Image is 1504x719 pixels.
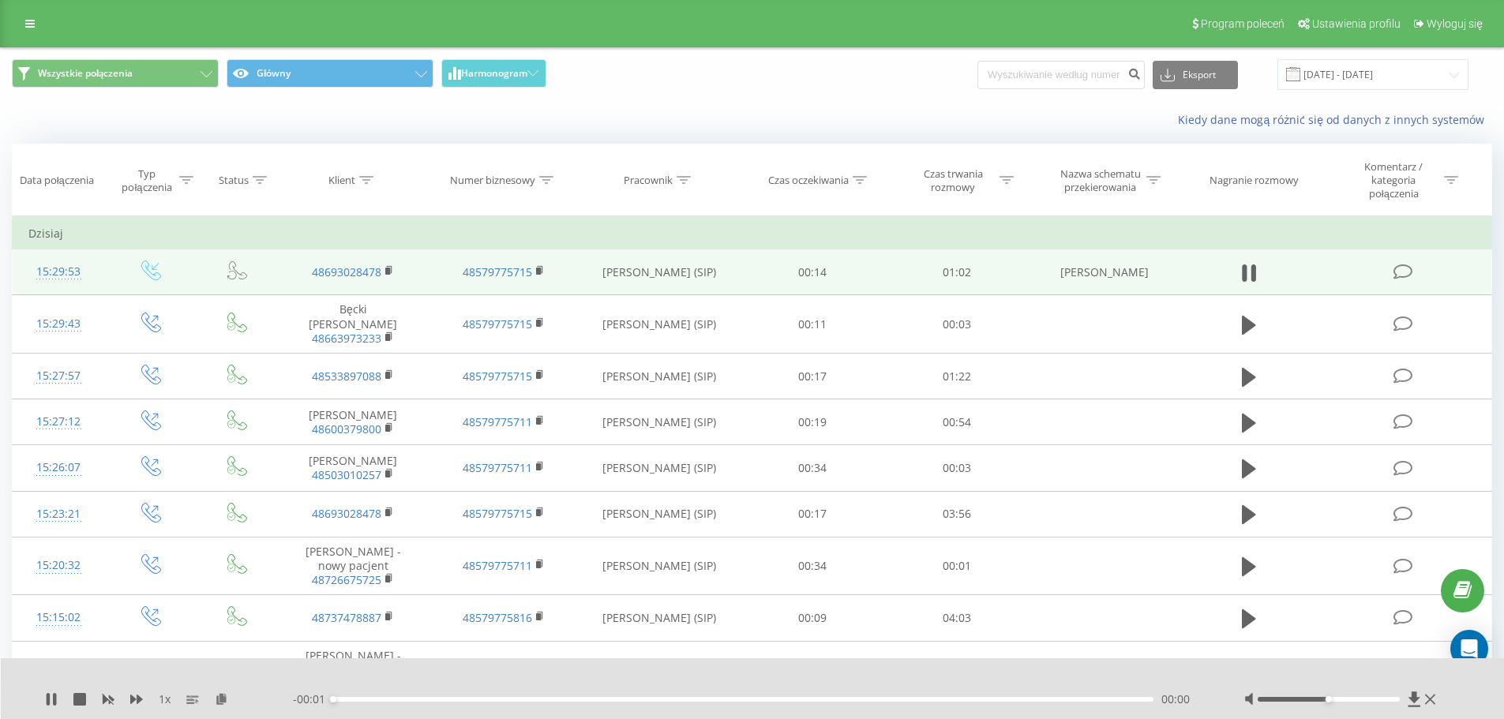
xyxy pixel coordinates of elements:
td: [PERSON_NAME] (SIP) [579,249,741,295]
td: [PERSON_NAME] (SIP) [579,537,741,595]
td: [PERSON_NAME] [278,445,428,491]
button: Główny [227,59,433,88]
td: 01:02 [885,249,1030,295]
a: 48579775816 [463,610,532,625]
td: [PERSON_NAME] (SIP) [579,354,741,399]
a: 48579775711 [463,460,532,475]
td: [PERSON_NAME] [1029,249,1179,295]
button: Eksport [1153,61,1238,89]
td: 00:03 [885,295,1030,354]
a: 48693028478 [312,506,381,521]
button: Harmonogram [441,59,546,88]
div: Czas trwania rozmowy [911,167,996,194]
a: 48579775711 [463,558,532,573]
a: 48726675725 [312,572,381,587]
div: Accessibility label [1326,696,1332,702]
input: Wyszukiwanie według numeru [977,61,1145,89]
td: 00:17 [741,491,885,537]
span: Program poleceń [1201,17,1285,30]
div: 15:27:57 [28,361,89,391]
div: 15:15:02 [28,602,89,633]
a: 48663973233 [312,331,381,346]
td: 04:03 [885,595,1030,641]
div: Status [219,174,249,187]
td: Bęcki [PERSON_NAME] [278,295,428,354]
div: 15:26:07 [28,452,89,483]
td: [PERSON_NAME] (SIP) [579,295,741,354]
a: 48579775715 [463,506,532,521]
td: 00:34 [741,537,885,595]
td: [PERSON_NAME] - nowy pacjent [278,537,428,595]
div: Nazwa schematu przekierowania [1058,167,1142,194]
div: Nagranie rozmowy [1210,174,1299,187]
td: 00:03 [885,445,1030,491]
a: 48737478887 [312,610,381,625]
a: 48600379800 [312,421,381,436]
td: 00:54 [885,399,1030,445]
span: Wszystkie połączenia [38,67,133,80]
a: 48533897088 [312,369,381,384]
div: Typ połączenia [118,167,174,194]
div: Open Intercom Messenger [1450,630,1488,668]
td: [PERSON_NAME] [278,399,428,445]
td: 00:34 [741,445,885,491]
span: 1 x [159,691,171,707]
td: 00:34 [741,641,885,699]
div: 15:29:53 [28,257,89,287]
span: Ustawienia profilu [1312,17,1401,30]
div: 15:20:32 [28,550,89,581]
td: 00:01 [885,537,1030,595]
td: [PERSON_NAME] (SIP) [579,445,741,491]
span: 00:00 [1161,691,1190,707]
td: 03:56 [885,491,1030,537]
td: 00:09 [741,595,885,641]
td: [PERSON_NAME] (SIP) [579,399,741,445]
a: 48503010257 [312,467,381,482]
span: Harmonogram [461,68,527,79]
td: Dzisiaj [13,218,1492,249]
td: 00:14 [741,249,885,295]
span: - 00:01 [293,691,333,707]
td: 00:19 [741,399,885,445]
td: [PERSON_NAME] (SIP) [579,641,741,699]
td: [PERSON_NAME] (SIP) [579,595,741,641]
span: Wyloguj się [1427,17,1483,30]
td: 00:11 [741,295,885,354]
td: [PERSON_NAME] - nowy pacjent [278,641,428,699]
div: Data połączenia [20,174,94,187]
td: [PERSON_NAME] (SIP) [579,491,741,537]
a: 48579775715 [463,264,532,279]
button: Wszystkie połączenia [12,59,219,88]
div: 15:11:31 [28,654,89,685]
div: Czas oczekiwania [768,174,849,187]
div: Accessibility label [330,696,336,702]
div: Numer biznesowy [450,174,535,187]
td: 01:22 [885,354,1030,399]
a: 48693028478 [312,264,381,279]
td: 00:02 [885,641,1030,699]
a: 48579775715 [463,369,532,384]
div: 15:23:21 [28,499,89,530]
a: Kiedy dane mogą różnić się od danych z innych systemów [1178,112,1492,127]
div: 15:27:12 [28,406,89,437]
div: Komentarz / kategoria połączenia [1348,160,1440,200]
div: Pracownik [624,174,673,187]
div: 15:29:43 [28,309,89,339]
a: 48579775715 [463,316,532,331]
div: Klient [328,174,355,187]
a: 48579775711 [463,414,532,429]
td: 00:17 [741,354,885,399]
